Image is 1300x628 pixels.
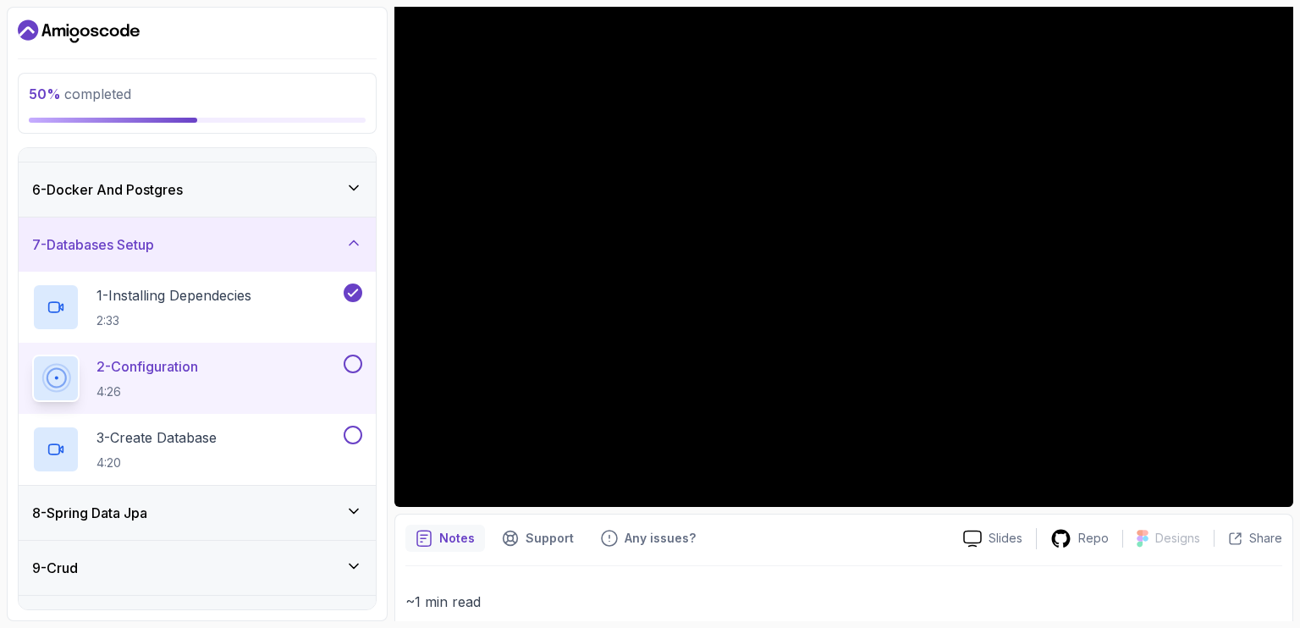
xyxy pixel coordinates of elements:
[1249,530,1282,547] p: Share
[19,218,376,272] button: 7-Databases Setup
[29,85,61,102] span: 50 %
[32,234,154,255] h3: 7 - Databases Setup
[32,558,78,578] h3: 9 - Crud
[526,530,574,547] p: Support
[394,2,1293,507] iframe: 2 - Configuration
[625,530,696,547] p: Any issues?
[96,427,217,448] p: 3 - Create Database
[32,503,147,523] h3: 8 - Spring Data Jpa
[96,312,251,329] p: 2:33
[18,18,140,45] a: Dashboard
[19,486,376,540] button: 8-Spring Data Jpa
[96,285,251,306] p: 1 - Installing Dependecies
[1078,530,1109,547] p: Repo
[32,284,362,331] button: 1-Installing Dependecies2:33
[1155,530,1200,547] p: Designs
[405,525,485,552] button: notes button
[989,530,1022,547] p: Slides
[405,590,1282,614] p: ~1 min read
[96,356,198,377] p: 2 - Configuration
[19,163,376,217] button: 6-Docker And Postgres
[96,383,198,400] p: 4:26
[32,179,183,200] h3: 6 - Docker And Postgres
[32,355,362,402] button: 2-Configuration4:26
[32,426,362,473] button: 3-Create Database4:20
[492,525,584,552] button: Support button
[1037,528,1122,549] a: Repo
[439,530,475,547] p: Notes
[96,454,217,471] p: 4:20
[1214,530,1282,547] button: Share
[591,525,706,552] button: Feedback button
[950,530,1036,548] a: Slides
[29,85,131,102] span: completed
[19,541,376,595] button: 9-Crud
